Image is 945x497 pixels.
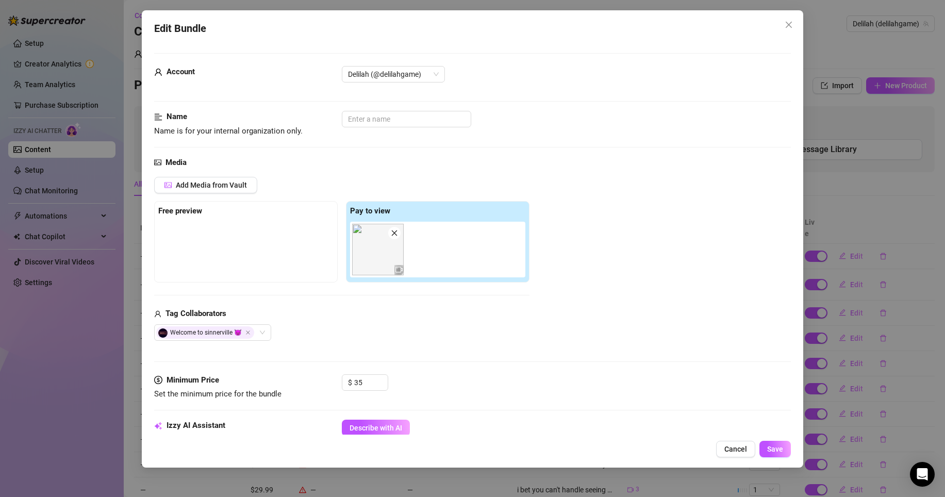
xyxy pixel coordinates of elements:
span: Save [767,445,783,453]
img: media [352,224,404,275]
span: picture [164,181,172,189]
button: Close [781,16,797,33]
span: Add Media from Vault [176,181,247,189]
span: Cancel [724,445,747,453]
strong: Izzy AI Assistant [167,421,225,430]
input: Enter a name [342,111,471,127]
span: user [154,66,162,78]
span: Set the minimum price for the bundle [154,389,281,399]
span: close [391,229,398,237]
strong: Account [167,67,195,76]
div: Open Intercom Messenger [910,462,935,487]
strong: Name [167,112,187,121]
span: Delilah (@delilahgame) [348,67,439,82]
span: Welcome to sinnerville 😈 [156,326,254,339]
button: Cancel [716,441,755,457]
span: Close [781,21,797,29]
span: Close [245,330,251,335]
span: user [154,308,161,320]
strong: Media [165,158,187,167]
span: Name is for your internal organization only. [154,126,303,136]
span: picture [154,157,161,169]
span: video-camera [395,266,403,273]
span: Describe with AI [350,424,402,432]
span: close [785,21,793,29]
button: Save [759,441,791,457]
strong: Minimum Price [167,375,219,385]
strong: Pay to view [350,206,390,216]
strong: Free preview [158,206,202,216]
span: align-left [154,111,162,123]
strong: Tag Collaborators [165,309,226,318]
span: Edit Bundle [154,21,206,37]
button: Add Media from Vault [154,177,257,193]
img: avatar.jpg [158,328,168,338]
span: dollar [154,374,162,387]
button: Describe with AI [342,420,410,436]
